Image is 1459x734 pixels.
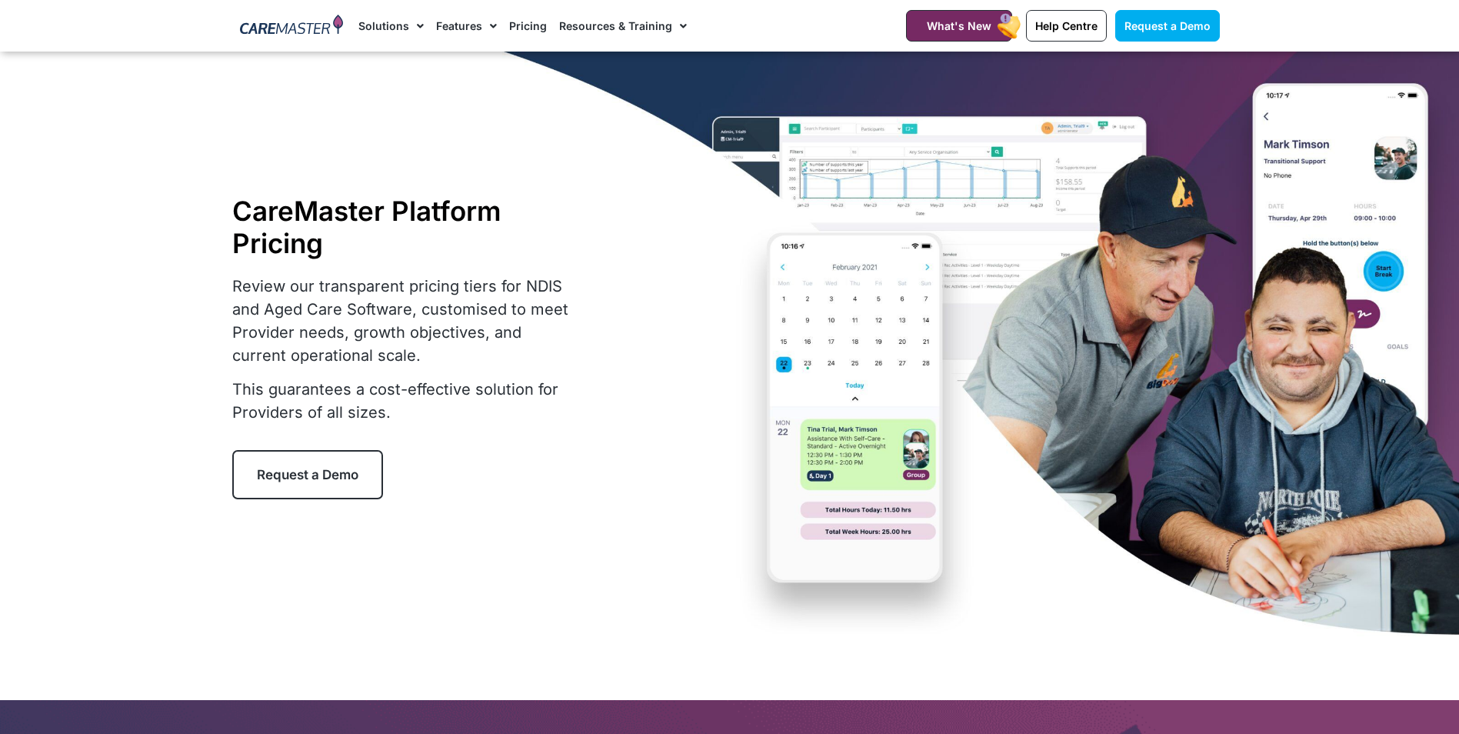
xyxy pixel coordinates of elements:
[232,378,578,424] p: This guarantees a cost-effective solution for Providers of all sizes.
[1115,10,1220,42] a: Request a Demo
[232,195,578,259] h1: CareMaster Platform Pricing
[232,450,383,499] a: Request a Demo
[240,15,344,38] img: CareMaster Logo
[1124,19,1211,32] span: Request a Demo
[257,467,358,482] span: Request a Demo
[906,10,1012,42] a: What's New
[1035,19,1098,32] span: Help Centre
[232,275,578,367] p: Review our transparent pricing tiers for NDIS and Aged Care Software, customised to meet Provider...
[927,19,991,32] span: What's New
[1026,10,1107,42] a: Help Centre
